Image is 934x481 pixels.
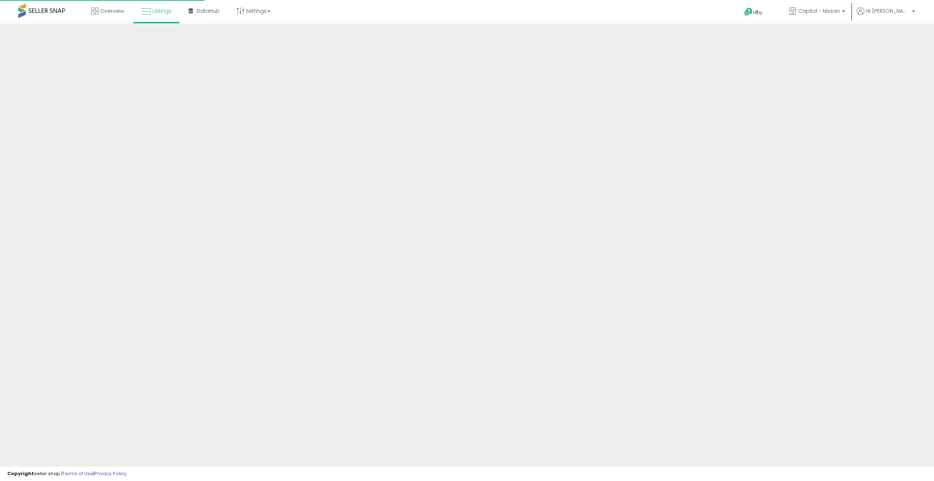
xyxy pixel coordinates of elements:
a: Hi [PERSON_NAME] [857,7,915,24]
a: Help [738,2,777,24]
span: Help [753,9,763,16]
span: Overview [100,7,124,15]
span: DataHub [197,7,220,15]
span: Hi [PERSON_NAME] [866,7,910,15]
span: Listings [153,7,171,15]
span: Capitol - Nissan [798,7,840,15]
i: Get Help [744,7,753,16]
